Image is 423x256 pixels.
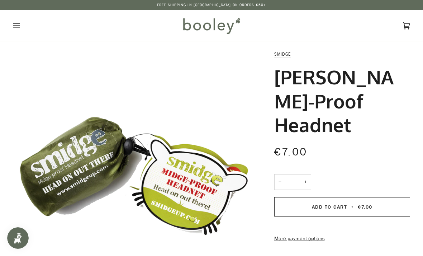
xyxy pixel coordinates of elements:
[358,204,372,210] span: €7.00
[274,197,410,217] button: Add to Cart • €7.00
[180,15,243,36] img: Booley
[13,10,34,42] button: Open menu
[312,204,347,210] span: Add to Cart
[274,51,291,57] a: Smidge
[7,227,29,249] iframe: Button to open loyalty program pop-up
[300,174,311,190] button: +
[157,2,266,8] p: Free Shipping in [GEOGRAPHIC_DATA] on Orders €50+
[274,174,311,190] input: Quantity
[274,174,286,190] button: −
[274,65,405,136] h1: [PERSON_NAME]-Proof Headnet
[349,204,356,210] span: •
[274,235,410,243] a: More payment options
[274,145,308,159] span: €7.00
